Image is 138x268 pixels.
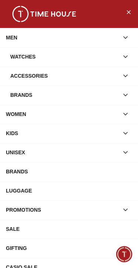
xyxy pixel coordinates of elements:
div: LUGGAGE [6,184,132,197]
button: Close Menu [123,6,134,18]
div: Find your dream watch—experts ready to assist! [7,166,131,181]
div: Chat Widget [116,246,132,262]
img: ... [7,6,81,22]
div: Chat with us now [7,191,131,220]
div: MEN [6,31,119,44]
span: Home [26,258,41,264]
div: WOMEN [6,107,119,121]
div: PROMOTIONS [6,203,119,216]
div: Conversation [68,242,138,267]
div: Brands [10,88,119,102]
div: SALE [6,222,132,236]
span: Conversation [86,258,120,264]
img: Company logo [8,8,22,22]
span: Chat with us now [32,201,118,210]
div: Home [1,242,67,267]
div: Watches [10,50,119,63]
div: BRANDS [6,165,132,178]
div: Accessories [10,69,119,82]
em: Minimize [116,7,131,22]
div: KIDS [6,127,119,140]
div: UNISEX [6,146,119,159]
div: GIFTING [6,241,132,255]
div: Timehousecompany [7,134,131,162]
